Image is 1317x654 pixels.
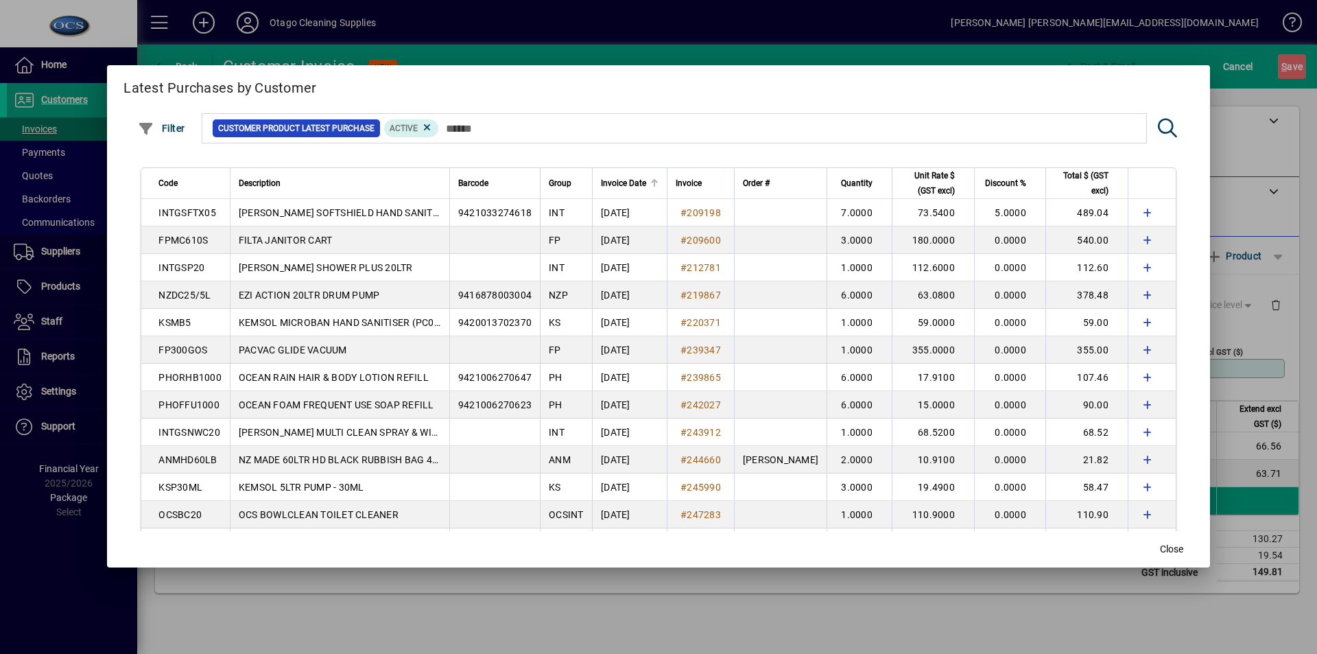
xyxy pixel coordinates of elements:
span: ANM [549,454,571,465]
a: #209600 [676,233,726,248]
span: 220371 [687,317,721,328]
span: # [680,372,687,383]
span: Quantity [841,176,873,191]
span: PHOFFU1000 [158,399,219,410]
div: Order # [743,176,818,191]
td: 0.0000 [974,336,1045,364]
a: #239347 [676,342,726,358]
td: 180.0000 [892,226,974,254]
td: 112.6000 [892,254,974,281]
span: 242027 [687,399,721,410]
span: Code [158,176,178,191]
div: Discount % [983,176,1039,191]
a: #243912 [676,425,726,440]
span: # [680,207,687,218]
td: 19.4900 [892,474,974,501]
span: 239865 [687,372,721,383]
h2: Latest Purchases by Customer [107,65,1210,105]
span: 212781 [687,262,721,273]
td: 21.82 [1045,446,1128,474]
td: 6.0000 [827,364,892,391]
div: Invoice [676,176,726,191]
td: 63.0800 [892,281,974,309]
td: 6.0000 [827,281,892,309]
td: 1.0000 [827,528,892,556]
td: 112.60 [1045,254,1128,281]
td: 110.9000 [892,501,974,528]
td: 7.0000 [827,199,892,226]
a: #247283 [676,507,726,522]
span: Close [1160,542,1183,557]
span: # [680,262,687,273]
td: 0.0000 [974,501,1045,528]
td: 0.0000 [974,528,1045,556]
td: 73.5400 [892,199,974,226]
span: Order # [743,176,770,191]
td: [DATE] [592,281,667,309]
span: # [680,290,687,301]
mat-chip: Product Activation Status: Active [384,119,439,137]
span: # [680,235,687,246]
span: 245990 [687,482,721,493]
td: 0.0000 [974,446,1045,474]
td: 5.0000 [974,199,1045,226]
td: 489.04 [1045,199,1128,226]
span: # [680,427,687,438]
div: Unit Rate $ (GST excl) [901,168,967,198]
td: 114.0200 [892,528,974,556]
span: Discount % [985,176,1026,191]
td: [PERSON_NAME] [734,446,827,474]
td: 58.47 [1045,474,1128,501]
span: Invoice Date [601,176,646,191]
td: 68.52 [1045,419,1128,446]
span: Total $ (GST excl) [1054,168,1108,198]
span: Customer Product Latest Purchase [218,121,375,135]
span: KS [549,317,561,328]
span: INTGSP20 [158,262,204,273]
span: 209198 [687,207,721,218]
span: KSP30ML [158,482,202,493]
td: 1.0000 [827,254,892,281]
span: # [680,399,687,410]
span: KSMB5 [158,317,191,328]
span: OCEAN FOAM FREQUENT USE SOAP REFILL [239,399,434,410]
td: 114.02 [1045,528,1128,556]
span: FILTA JANITOR CART [239,235,333,246]
a: #244660 [676,452,726,467]
td: 0.0000 [974,391,1045,419]
td: 68.5200 [892,419,974,446]
span: # [680,344,687,355]
td: 378.48 [1045,281,1128,309]
div: Quantity [835,176,885,191]
td: 0.0000 [974,419,1045,446]
span: # [680,317,687,328]
td: 59.0000 [892,309,974,336]
span: INT [549,262,565,273]
span: PH [549,399,562,410]
span: PACVAC GLIDE VACUUM [239,344,347,355]
td: [DATE] [592,336,667,364]
span: # [680,482,687,493]
span: [PERSON_NAME] SHOWER PLUS 20LTR [239,262,413,273]
div: Code [158,176,222,191]
span: # [680,509,687,520]
span: FP300GOS [158,344,207,355]
span: NZDC25/5L [158,290,211,301]
div: Barcode [458,176,532,191]
span: NZP [549,290,568,301]
td: [DATE] [592,226,667,254]
td: 540.00 [1045,226,1128,254]
span: 209600 [687,235,721,246]
td: [DATE] [592,254,667,281]
span: Barcode [458,176,488,191]
span: Active [390,124,418,133]
span: 243912 [687,427,721,438]
span: FP [549,235,561,246]
button: Filter [134,116,189,141]
span: 9421006270623 [458,399,532,410]
td: 0.0000 [974,226,1045,254]
span: OCS BOWLCLEAN TOILET CLEANER [239,509,399,520]
span: Description [239,176,281,191]
span: [PERSON_NAME] MULTI CLEAN SPRAY & WIPE [239,427,444,438]
div: Group [549,176,584,191]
